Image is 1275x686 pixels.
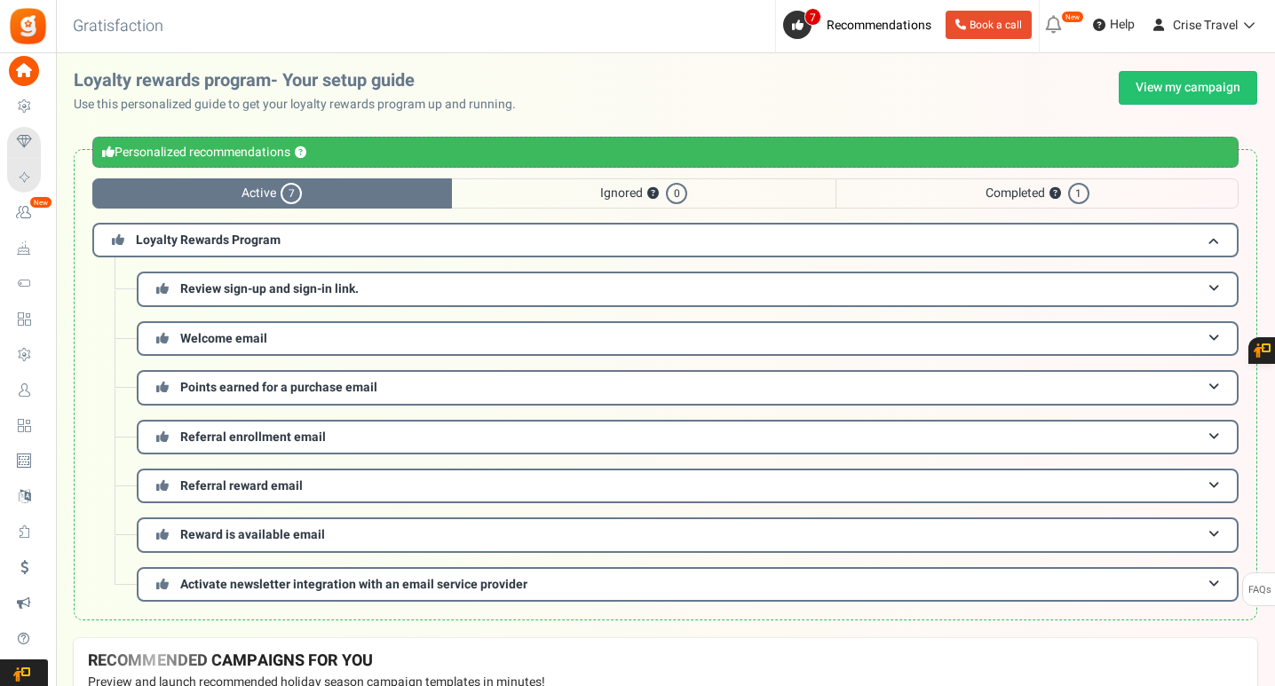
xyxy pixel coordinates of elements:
em: New [1061,11,1084,23]
span: Crise Travel [1173,16,1238,35]
button: ? [647,188,659,200]
a: Book a call [946,11,1032,39]
h3: Gratisfaction [53,9,183,44]
h4: RECOMMENDED CAMPAIGNS FOR YOU [88,652,1243,670]
span: 7 [281,183,302,204]
span: Referral reward email [180,477,303,495]
span: Help [1105,16,1135,34]
span: Active [92,178,452,209]
span: 7 [804,8,821,26]
a: 7 Recommendations [783,11,938,39]
button: ? [295,147,306,159]
em: New [29,196,52,209]
span: 0 [666,183,687,204]
span: Points earned for a purchase email [180,378,377,397]
span: Welcome email [180,329,267,348]
a: New [7,198,48,228]
span: FAQs [1247,573,1271,607]
div: Personalized recommendations [92,137,1239,168]
span: Recommendations [827,16,931,35]
span: Completed [835,178,1239,209]
span: Ignored [452,178,836,209]
span: Reward is available email [180,525,325,544]
span: Review sign-up and sign-in link. [180,280,359,298]
span: 1 [1068,183,1089,204]
p: Use this personalized guide to get your loyalty rewards program up and running. [74,96,530,114]
h2: Loyalty rewards program- Your setup guide [74,71,530,91]
a: View my campaign [1119,71,1257,105]
span: Activate newsletter integration with an email service provider [180,575,527,594]
span: Loyalty Rewards Program [136,231,281,249]
button: ? [1049,188,1061,200]
span: Referral enrollment email [180,428,326,446]
a: Help [1086,11,1142,39]
img: Gratisfaction [8,6,48,46]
